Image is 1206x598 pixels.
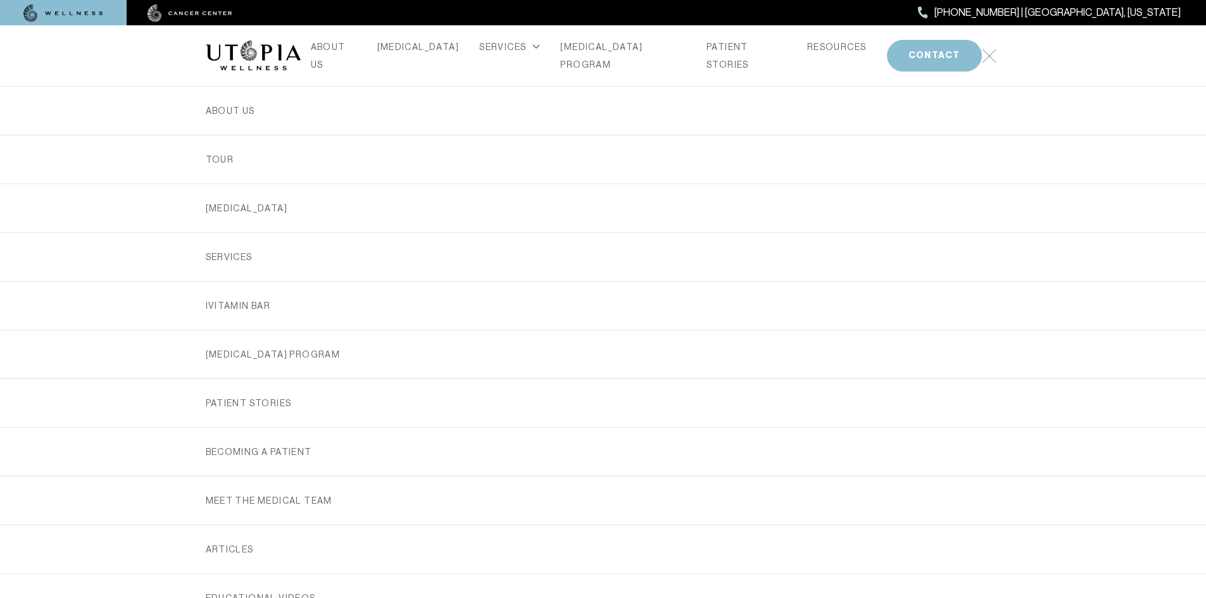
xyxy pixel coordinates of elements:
a: PATIENT STORIES [206,379,1001,427]
a: TOUR [206,135,1001,184]
span: [PHONE_NUMBER] | [GEOGRAPHIC_DATA], [US_STATE] [934,4,1181,21]
img: wellness [23,4,103,22]
a: [MEDICAL_DATA] PROGRAM [206,330,1001,378]
img: logo [206,40,301,71]
a: ABOUT US [311,38,357,73]
button: CONTACT [887,40,982,72]
a: SERVICES [206,233,1001,281]
a: [PHONE_NUMBER] | [GEOGRAPHIC_DATA], [US_STATE] [918,4,1181,21]
a: Becoming a Patient [206,428,1001,476]
a: [MEDICAL_DATA] [377,38,460,56]
a: [MEDICAL_DATA] PROGRAM [560,38,686,73]
img: cancer center [148,4,232,22]
a: PATIENT STORIES [707,38,787,73]
a: MEET THE MEDICAL TEAM [206,477,1001,525]
img: icon-hamburger [982,49,996,63]
a: RESOURCES [807,38,867,56]
div: SERVICES [479,38,540,56]
a: ARTICLES [206,525,1001,573]
a: [MEDICAL_DATA] [206,184,1001,232]
a: ABOUT US [206,87,1001,135]
a: iVitamin Bar [206,282,1001,330]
